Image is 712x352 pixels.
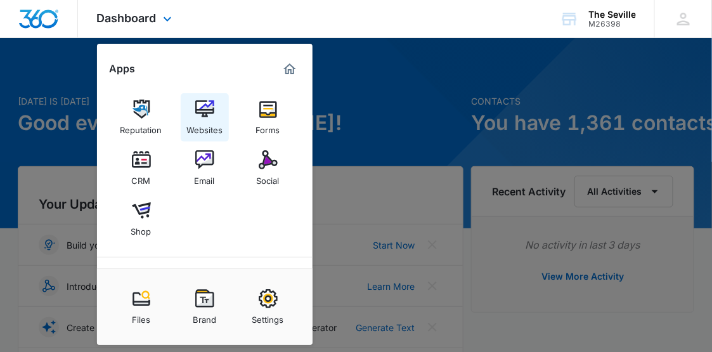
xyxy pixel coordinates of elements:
div: Reputation [120,119,162,135]
div: Websites [186,119,223,135]
div: Forms [256,119,280,135]
a: Social [244,144,292,192]
a: CRM [117,144,165,192]
div: Social [257,169,280,186]
div: Settings [252,308,284,325]
span: Dashboard [97,11,157,25]
a: Files [117,283,165,331]
div: account id [588,20,636,29]
div: Email [195,169,215,186]
div: Brand [193,308,216,325]
div: account name [588,10,636,20]
div: CRM [132,169,151,186]
a: Reputation [117,93,165,141]
div: Files [132,308,150,325]
div: Shop [131,220,152,237]
a: Marketing 360® Dashboard [280,59,300,79]
a: Brand [181,283,229,331]
a: Shop [117,195,165,243]
a: Forms [244,93,292,141]
a: Websites [181,93,229,141]
a: Email [181,144,229,192]
h2: Apps [110,63,136,75]
a: Settings [244,283,292,331]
